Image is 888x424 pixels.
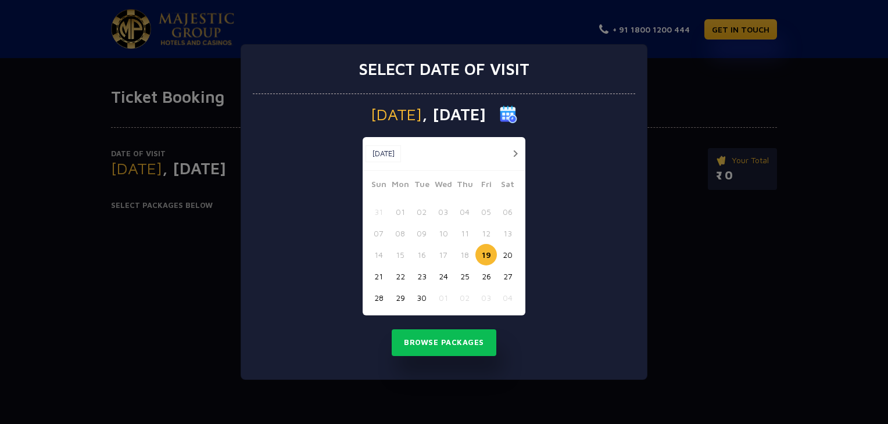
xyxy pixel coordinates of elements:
[497,222,518,244] button: 13
[454,178,475,194] span: Thu
[411,287,432,308] button: 30
[432,244,454,265] button: 17
[454,201,475,222] button: 04
[497,178,518,194] span: Sat
[432,287,454,308] button: 01
[368,244,389,265] button: 14
[389,265,411,287] button: 22
[432,265,454,287] button: 24
[475,201,497,222] button: 05
[366,145,401,163] button: [DATE]
[368,178,389,194] span: Sun
[500,106,517,123] img: calender icon
[497,201,518,222] button: 06
[454,222,475,244] button: 11
[497,265,518,287] button: 27
[368,222,389,244] button: 07
[475,244,497,265] button: 19
[411,265,432,287] button: 23
[368,265,389,287] button: 21
[454,287,475,308] button: 02
[432,201,454,222] button: 03
[359,59,529,79] h3: Select date of visit
[475,287,497,308] button: 03
[422,106,486,123] span: , [DATE]
[368,201,389,222] button: 31
[392,329,496,356] button: Browse Packages
[475,178,497,194] span: Fri
[432,178,454,194] span: Wed
[432,222,454,244] button: 10
[389,244,411,265] button: 15
[411,244,432,265] button: 16
[497,244,518,265] button: 20
[389,222,411,244] button: 08
[454,265,475,287] button: 25
[411,201,432,222] button: 02
[454,244,475,265] button: 18
[389,287,411,308] button: 29
[389,201,411,222] button: 01
[411,222,432,244] button: 09
[475,222,497,244] button: 12
[475,265,497,287] button: 26
[411,178,432,194] span: Tue
[389,178,411,194] span: Mon
[371,106,422,123] span: [DATE]
[368,287,389,308] button: 28
[497,287,518,308] button: 04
